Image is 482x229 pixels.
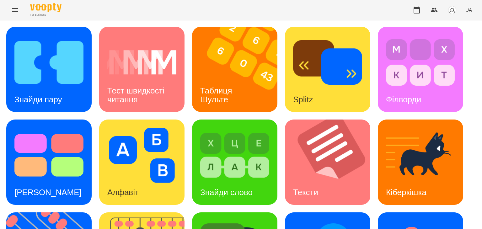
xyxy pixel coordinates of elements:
h3: Тексти [293,188,318,197]
img: Алфавіт [107,128,176,183]
img: avatar_s.png [448,6,457,14]
a: SplitzSplitz [285,27,370,112]
button: Menu [8,3,23,18]
button: UA [463,4,474,16]
img: Тест Струпа [14,128,83,183]
img: Тест швидкості читання [107,35,176,90]
img: Splitz [293,35,362,90]
a: Знайди словоЗнайди слово [192,120,277,205]
h3: Знайди пару [14,95,62,104]
img: Voopty Logo [30,3,62,12]
h3: Кіберкішка [386,188,426,197]
h3: Алфавіт [107,188,139,197]
a: Знайди паруЗнайди пару [6,27,92,112]
h3: Таблиця Шульте [200,86,234,104]
h3: Знайди слово [200,188,253,197]
h3: Філворди [386,95,421,104]
img: Знайди слово [200,128,269,183]
a: ТекстиТексти [285,120,370,205]
a: АлфавітАлфавіт [99,120,185,205]
h3: [PERSON_NAME] [14,188,82,197]
img: Знайди пару [14,35,83,90]
img: Філворди [386,35,455,90]
img: Кіберкішка [386,128,455,183]
a: Тест Струпа[PERSON_NAME] [6,120,92,205]
a: КіберкішкаКіберкішка [378,120,463,205]
h3: Splitz [293,95,313,104]
a: ФілвордиФілворди [378,27,463,112]
img: Тексти [285,120,378,205]
h3: Тест швидкості читання [107,86,167,104]
img: Таблиця Шульте [192,27,285,112]
span: UA [465,7,472,13]
span: For Business [30,13,62,17]
a: Тест швидкості читанняТест швидкості читання [99,27,185,112]
a: Таблиця ШультеТаблиця Шульте [192,27,277,112]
